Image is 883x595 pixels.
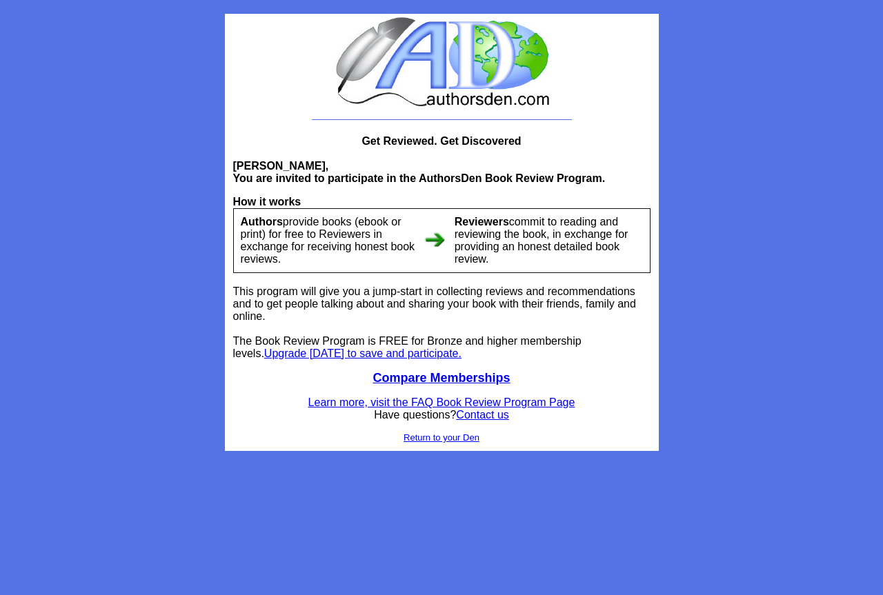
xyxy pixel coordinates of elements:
img: logo.jpg [333,15,551,108]
b: Reviewers [455,216,509,228]
b: Authors [241,216,283,228]
td: commit to reading and reviewing the book, in exchange for providing an honest detailed book review. [454,215,644,266]
a: Return to your Den [404,431,479,443]
font: Have questions? [233,396,651,443]
a: Upgrade [DATE] to save and participate. [264,347,462,359]
b: How it works [233,196,301,208]
a: Learn more, visit the FAQ Book Review Program Page [308,396,575,408]
td: provide books (ebook or print) for free to Reviewers in exchange for receiving honest book reviews. [240,215,416,266]
a: Contact us [456,409,508,421]
b: Get Reviewed. Get Discovered [361,135,521,147]
img: arw.jpg [424,232,446,248]
a: Compare Memberships [373,371,510,385]
font: Return to your Den [404,432,479,443]
p: This program will give you a jump-start in collecting reviews and recommendations and to get peop... [233,196,651,360]
b: [PERSON_NAME], You are invited to participate in the AuthorsDen Book Review Program. [233,160,606,184]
